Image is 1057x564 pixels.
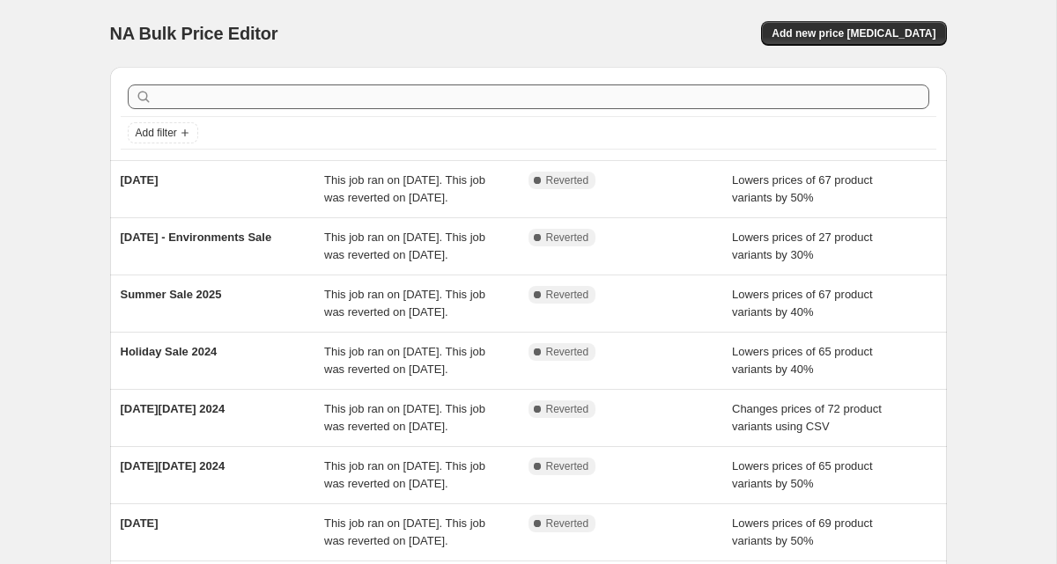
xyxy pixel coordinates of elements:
[546,402,589,416] span: Reverted
[110,24,278,43] span: NA Bulk Price Editor
[121,459,225,472] span: [DATE][DATE] 2024
[546,288,589,302] span: Reverted
[772,26,935,40] span: Add new price [MEDICAL_DATA]
[324,402,485,433] span: This job ran on [DATE]. This job was reverted on [DATE].
[732,173,873,204] span: Lowers prices of 67 product variants by 50%
[121,402,225,415] span: [DATE][DATE] 2024
[324,459,485,490] span: This job ran on [DATE]. This job was reverted on [DATE].
[128,122,198,143] button: Add filter
[732,288,873,319] span: Lowers prices of 67 product variants by 40%
[732,231,873,261] span: Lowers prices of 27 product variants by 30%
[732,516,873,547] span: Lowers prices of 69 product variants by 50%
[324,231,485,261] span: This job ran on [DATE]. This job was reverted on [DATE].
[546,345,589,359] span: Reverted
[761,21,946,46] button: Add new price [MEDICAL_DATA]
[546,516,589,531] span: Reverted
[732,345,873,376] span: Lowers prices of 65 product variants by 40%
[121,173,159,187] span: [DATE]
[136,126,177,140] span: Add filter
[324,516,485,547] span: This job ran on [DATE]. This job was reverted on [DATE].
[324,288,485,319] span: This job ran on [DATE]. This job was reverted on [DATE].
[121,345,218,358] span: Holiday Sale 2024
[324,345,485,376] span: This job ran on [DATE]. This job was reverted on [DATE].
[121,516,159,530] span: [DATE]
[121,288,222,301] span: Summer Sale 2025
[546,459,589,473] span: Reverted
[732,459,873,490] span: Lowers prices of 65 product variants by 50%
[546,173,589,187] span: Reverted
[732,402,882,433] span: Changes prices of 72 product variants using CSV
[324,173,485,204] span: This job ran on [DATE]. This job was reverted on [DATE].
[121,231,272,244] span: [DATE] - Environments Sale
[546,231,589,245] span: Reverted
